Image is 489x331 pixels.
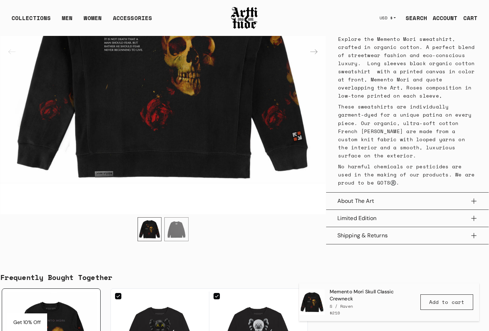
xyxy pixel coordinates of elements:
[463,14,477,22] div: CART
[62,14,72,28] a: MEN
[458,11,477,25] a: Open cart
[427,11,458,25] a: ACCOUNT
[13,319,41,325] span: Get 10% Off
[375,10,400,26] button: USD $
[165,218,188,241] img: Memento Mori Skull Classic Crewneck
[429,299,464,306] span: Add to cart
[338,103,471,159] span: These sweatshirts are individually garment-dyed for a unique patina on every piece. Our organic, ...
[337,227,477,244] button: Shipping & Returns
[12,14,51,28] div: COLLECTIONS
[330,310,340,316] span: $210
[84,14,102,28] a: WOMEN
[305,43,322,60] div: Next slide
[299,289,325,315] img: Memento Mori Skull Classic Crewneck
[330,288,410,302] span: Memento Mori Skull Classic Crewneck
[0,272,489,283] div: Frequently Bought Together
[7,313,47,331] div: Get 10% Off
[380,15,393,21] span: USD $
[138,218,161,241] img: Memento Mori Skull Classic Crewneck
[164,217,188,241] div: 2 / 2
[113,14,152,28] div: ACCESSORIES
[337,193,477,210] button: About The Art
[230,6,259,30] img: Arttitude
[338,163,475,186] span: No harmful chemicals or pesticides are used in the making of our products. We are proud to be GOT...
[400,11,427,25] a: SEARCH
[330,303,410,309] div: S / Raven
[138,217,161,241] div: 1 / 2
[420,294,473,310] button: Add to cart
[337,210,477,227] button: Limited Edition
[6,14,158,28] ul: Main navigation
